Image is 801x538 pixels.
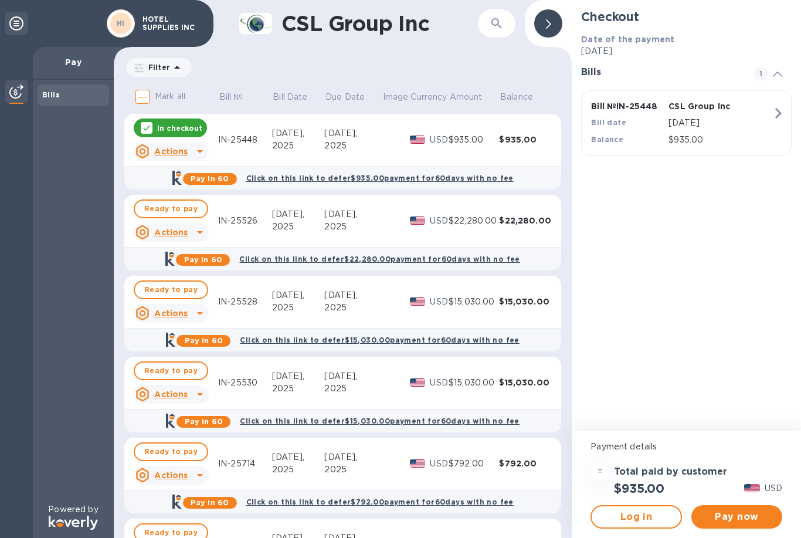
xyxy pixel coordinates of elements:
button: Ready to pay [134,442,208,461]
button: Bill №IN-25448CSL Group IncBill date[DATE]Balance$935.00 [581,90,792,156]
b: Click on this link to defer $22,280.00 payment for 60 days with no fee [239,255,520,263]
div: 2025 [324,302,382,314]
p: USD [765,482,782,495]
span: Due Date [325,91,380,103]
p: USD [430,134,449,146]
p: [DATE] [668,117,772,129]
div: [DATE], [324,127,382,140]
p: Pay [42,56,104,68]
span: Bill № [219,91,259,103]
b: Bill date [591,118,626,127]
button: Ready to pay [134,361,208,380]
b: Pay in 60 [191,498,229,507]
button: Log in [590,505,681,529]
h2: Checkout [581,9,792,24]
div: 2025 [272,463,325,476]
div: $22,280.00 [499,215,552,226]
div: [DATE], [324,451,382,463]
div: $15,030.00 [449,377,499,389]
p: [DATE] [581,45,792,57]
b: Balance [591,135,623,144]
p: Filter [144,62,170,72]
p: $935.00 [668,134,772,146]
div: $935.00 [449,134,499,146]
p: Bill Date [273,91,307,103]
span: Ready to pay [144,283,198,297]
span: Ready to pay [144,202,198,216]
b: Pay in 60 [184,255,222,264]
u: Actions [154,390,188,399]
div: IN-25528 [218,296,272,308]
div: $15,030.00 [449,296,499,308]
u: Actions [154,228,188,237]
span: Ready to pay [144,364,198,378]
img: USD [410,459,426,468]
b: Pay in 60 [185,336,223,345]
p: Currency [410,91,447,103]
div: 2025 [272,302,325,314]
div: 2025 [272,140,325,152]
div: 2025 [324,140,382,152]
div: 2025 [272,383,325,395]
p: USD [430,296,449,308]
p: Bill № IN-25448 [591,100,664,112]
p: CSL Group Inc [668,100,741,112]
p: Mark all [155,90,185,103]
div: IN-25448 [218,134,272,146]
p: Powered by [48,503,98,516]
img: Logo [49,516,98,530]
img: USD [410,136,426,144]
span: Balance [500,91,548,103]
span: Log in [601,510,671,524]
div: $15,030.00 [499,377,552,388]
div: [DATE], [324,370,382,383]
h3: Total paid by customer [614,466,727,478]
p: Due Date [325,91,365,103]
button: Ready to pay [134,199,208,218]
div: [DATE], [272,370,325,383]
u: Actions [154,147,188,156]
div: [DATE], [272,289,325,302]
p: USD [430,458,449,470]
b: Click on this link to defer $935.00 payment for 60 days with no fee [246,174,514,182]
p: Image [383,91,409,103]
h1: CSL Group Inc [281,11,460,36]
b: Click on this link to defer $15,030.00 payment for 60 days with no fee [240,417,519,425]
div: $22,280.00 [449,215,499,227]
div: 2025 [324,463,382,476]
img: USD [410,378,426,387]
div: $15,030.00 [499,296,552,307]
img: USD [410,216,426,225]
div: 2025 [324,383,382,395]
p: Balance [500,91,533,103]
b: Click on this link to defer $792.00 payment for 60 days with no fee [246,498,514,506]
span: Bill Date [273,91,323,103]
p: In checkout [157,123,202,133]
img: USD [410,297,426,306]
div: [DATE], [272,208,325,221]
div: IN-25530 [218,377,272,389]
div: IN-25526 [218,215,272,227]
b: Click on this link to defer $15,030.00 payment for 60 days with no fee [240,336,519,344]
b: Pay in 60 [185,417,223,426]
b: HI [117,19,125,28]
p: USD [430,377,449,389]
p: Bill № [219,91,243,103]
p: Amount [450,91,483,103]
h3: Bills [581,67,740,78]
div: 2025 [272,221,325,233]
div: $792.00 [499,458,552,469]
div: = [590,462,609,481]
u: Actions [154,471,188,480]
b: Pay in 60 [191,174,229,183]
p: HOTEL SUPPLIES INC [142,15,201,32]
div: $792.00 [449,458,499,470]
div: IN-25714 [218,458,272,470]
div: [DATE], [272,127,325,140]
div: [DATE], [324,208,382,221]
img: USD [744,484,760,492]
p: Payment details [590,441,782,453]
button: Ready to pay [134,280,208,299]
span: Amount [450,91,498,103]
